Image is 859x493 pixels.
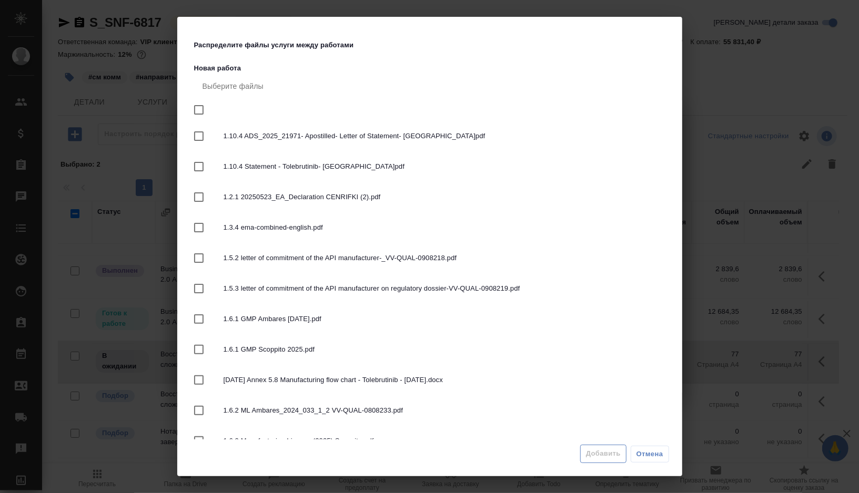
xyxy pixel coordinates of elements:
[224,131,661,141] span: 1.10.4 ADS_2025_21971- Apostilled- Letter of Statement- [GEOGRAPHIC_DATA]pdf
[194,40,359,50] p: Распределите файлы услуги между работами
[188,369,210,391] span: Выбрать все вложенные папки
[224,375,661,385] span: [DATE] Annex 5.8 Manufacturing flow chart - Tolebrutinib - [DATE].docx
[194,182,670,212] div: 1.2.1 20250523_EA_Declaration CENRIFKI (2).pdf
[188,338,210,361] span: Выбрать все вложенные папки
[224,344,661,355] span: 1.6.1 GMP Scoppito 2025.pdf
[631,446,669,463] button: Отмена
[224,314,661,324] span: 1.6.1 GMP Ambares [DATE].pdf
[188,125,210,147] span: Выбрать все вложенные папки
[188,156,210,178] span: Выбрать все вложенные папки
[224,253,661,263] span: 1.5.2 letter of commitment of the API manufacturer-_VV-QUAL-0908218.pdf
[188,247,210,269] span: Выбрать все вложенные папки
[188,399,210,422] span: Выбрать все вложенные папки
[188,186,210,208] span: Выбрать все вложенные папки
[194,273,670,304] div: 1.5.3 letter of commitment of the API manufacturer on regulatory dossier-VV-QUAL-0908219.pdf
[188,217,210,239] span: Выбрать все вложенные папки
[194,121,670,151] div: 1.10.4 ADS_2025_21971- Apostilled- Letter of Statement- [GEOGRAPHIC_DATA]pdf
[194,63,670,74] p: Новая работа
[224,161,661,172] span: 1.10.4 Statement - Tolebrutinib- [GEOGRAPHIC_DATA]pdf
[194,365,670,395] div: [DATE] Annex 5.8 Manufacturing flow chart - Tolebrutinib - [DATE].docx
[194,304,670,334] div: 1.6.1 GMP Ambares [DATE].pdf
[194,243,670,273] div: 1.5.2 letter of commitment of the API manufacturer-_VV-QUAL-0908218.pdf
[194,212,670,243] div: 1.3.4 ema-combined-english.pdf
[188,278,210,300] span: Выбрать все вложенные папки
[224,192,661,202] span: 1.2.1 20250523_EA_Declaration CENRIFKI (2).pdf
[194,395,670,426] div: 1.6.2 ML Ambares_2024_033_1_2 VV-QUAL-0808233.pdf
[224,436,661,446] span: 1.6.2 Manufacturing Licence (2025) Scoppito.pdf
[194,151,670,182] div: 1.10.4 Statement - Tolebrutinib- [GEOGRAPHIC_DATA]pdf
[194,74,670,99] div: Выберите файлы
[188,308,210,330] span: Выбрать все вложенные папки
[194,426,670,456] div: 1.6.2 Manufacturing Licence (2025) Scoppito.pdf
[224,222,661,233] span: 1.3.4 ema-combined-english.pdf
[636,449,663,459] span: Отмена
[194,334,670,365] div: 1.6.1 GMP Scoppito 2025.pdf
[224,405,661,416] span: 1.6.2 ML Ambares_2024_033_1_2 VV-QUAL-0808233.pdf
[224,283,661,294] span: 1.5.3 letter of commitment of the API manufacturer on regulatory dossier-VV-QUAL-0908219.pdf
[188,430,210,452] span: Выбрать все вложенные папки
